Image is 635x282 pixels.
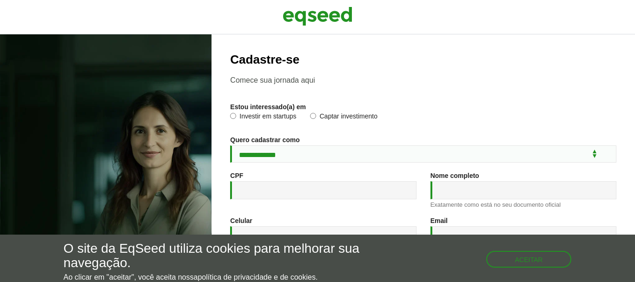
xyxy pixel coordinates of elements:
[230,113,296,122] label: Investir em startups
[230,172,243,179] label: CPF
[230,113,236,119] input: Investir em startups
[486,251,572,268] button: Aceitar
[310,113,316,119] input: Captar investimento
[64,242,369,270] h5: O site da EqSeed utiliza cookies para melhorar sua navegação.
[230,217,252,224] label: Celular
[283,5,352,28] img: EqSeed Logo
[430,217,448,224] label: Email
[64,273,369,282] p: Ao clicar em "aceitar", você aceita nossa .
[198,274,316,281] a: política de privacidade e de cookies
[230,137,299,143] label: Quero cadastrar como
[230,76,616,85] p: Comece sua jornada aqui
[230,53,616,66] h2: Cadastre-se
[230,104,306,110] label: Estou interessado(a) em
[430,172,479,179] label: Nome completo
[430,202,616,208] div: Exatamente como está no seu documento oficial
[310,113,377,122] label: Captar investimento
